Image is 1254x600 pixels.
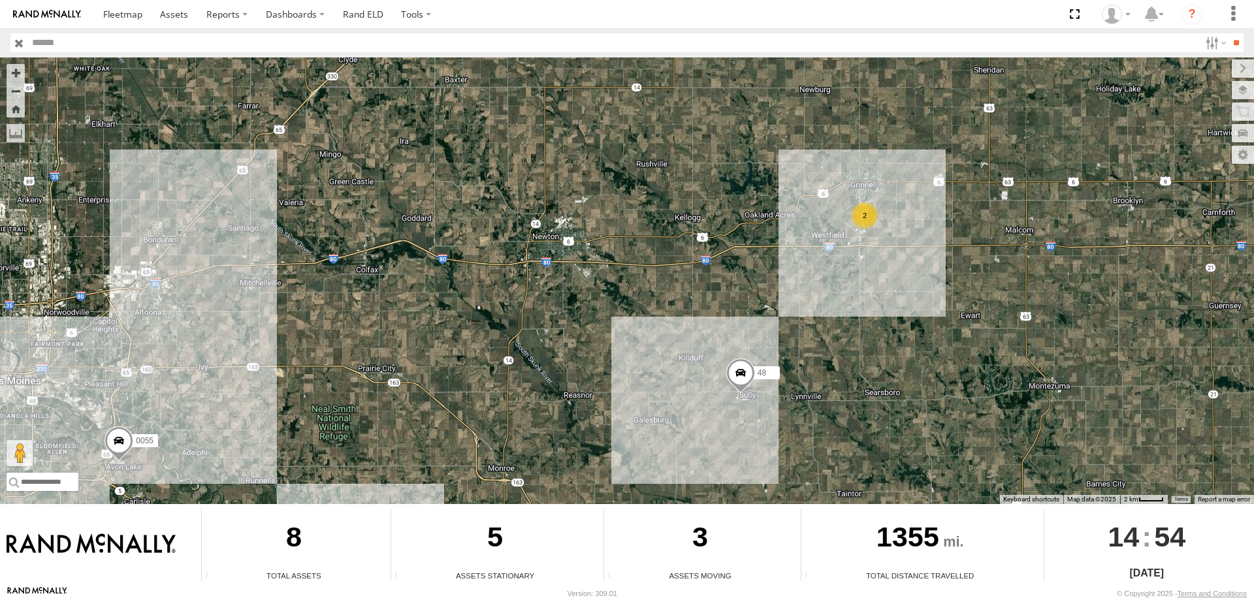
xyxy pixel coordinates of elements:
label: Search Filter Options [1200,33,1229,52]
span: 2 km [1124,496,1138,503]
label: Measure [7,124,25,142]
label: Map Settings [1232,146,1254,164]
div: 5 [391,509,599,570]
span: 14 [1108,509,1139,565]
a: Visit our Website [7,587,67,600]
img: Rand McNally [7,533,176,556]
div: Total number of assets current in transit. [604,571,624,581]
div: Total Distance Travelled [801,570,1039,581]
div: 2 [852,202,878,229]
button: Zoom out [7,82,25,100]
div: Assets Stationary [391,570,599,581]
div: 8 [202,509,386,570]
button: Map Scale: 2 km per 35 pixels [1120,495,1168,504]
div: Chase Tanke [1097,5,1135,24]
i: ? [1182,4,1202,25]
a: Terms (opens in new tab) [1174,496,1188,501]
span: Map data ©2025 [1067,496,1116,503]
a: Report a map error [1198,496,1250,503]
span: 48 [758,368,766,377]
div: 1355 [801,509,1039,570]
button: Keyboard shortcuts [1003,495,1059,504]
button: Zoom in [7,64,25,82]
div: Total distance travelled by all assets within specified date range and applied filters [801,571,821,581]
div: Assets Moving [604,570,796,581]
img: rand-logo.svg [13,10,81,19]
div: : [1044,509,1249,565]
div: Version: 309.01 [568,590,617,597]
div: © Copyright 2025 - [1117,590,1247,597]
div: Total Assets [202,570,386,581]
div: [DATE] [1044,565,1249,581]
a: Terms and Conditions [1178,590,1247,597]
span: 54 [1154,509,1185,565]
div: Total number of Enabled Assets [202,571,221,581]
button: Drag Pegman onto the map to open Street View [7,440,33,466]
div: Total number of assets current stationary. [391,571,411,581]
div: 3 [604,509,796,570]
span: 0055 [136,436,153,445]
button: Zoom Home [7,100,25,118]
